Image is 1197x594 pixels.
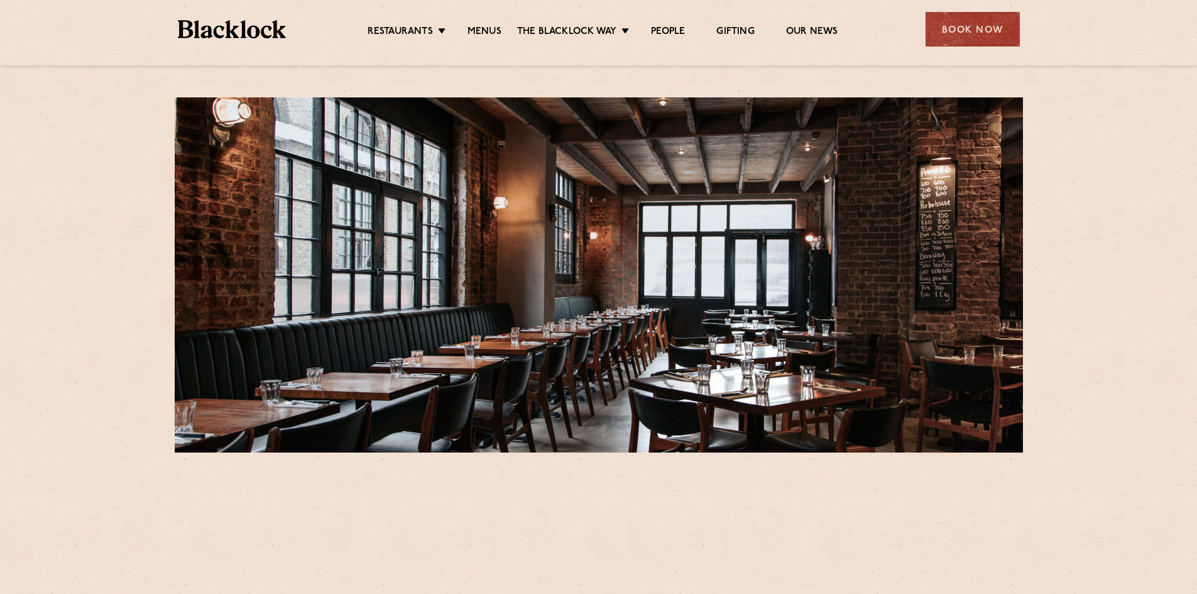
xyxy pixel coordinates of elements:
a: Our News [786,26,838,40]
a: Gifting [716,26,754,40]
a: Restaurants [368,26,433,40]
a: The Blacklock Way [517,26,616,40]
a: People [651,26,685,40]
div: Book Now [926,12,1020,47]
img: BL_Textured_Logo-footer-cropped.svg [178,20,287,38]
a: Menus [467,26,501,40]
